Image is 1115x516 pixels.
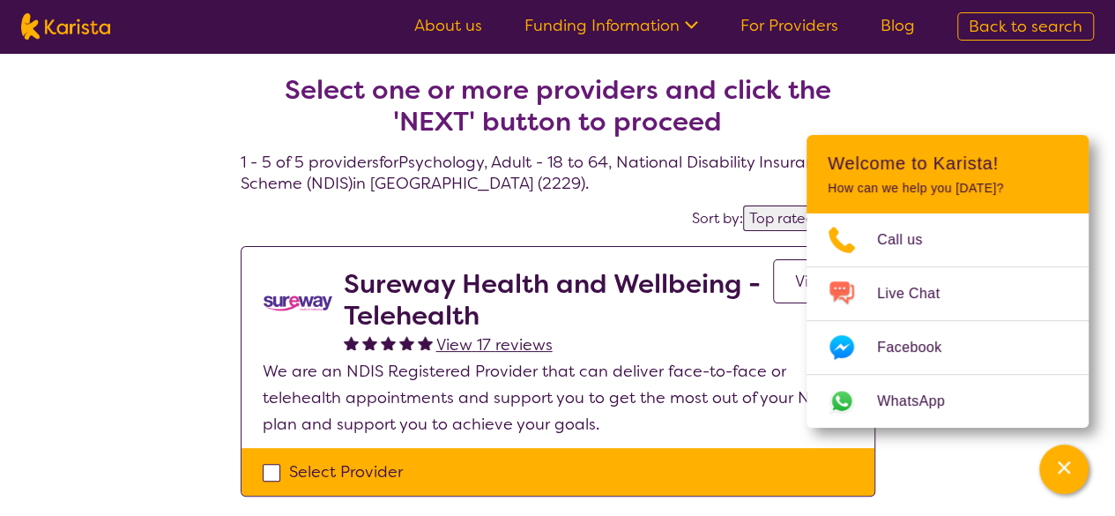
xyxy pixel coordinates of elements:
a: About us [414,15,482,36]
a: Funding Information [524,15,698,36]
a: Blog [881,15,915,36]
img: fullstar [399,335,414,350]
label: Sort by: [692,209,743,228]
h2: Select one or more providers and click the 'NEXT' button to proceed [262,74,854,138]
span: View 17 reviews [436,334,553,355]
img: fullstar [344,335,359,350]
img: fullstar [381,335,396,350]
ul: Choose channel [807,213,1089,428]
p: How can we help you [DATE]? [828,181,1067,196]
img: vgwqq8bzw4bddvbx0uac.png [263,268,333,339]
div: Channel Menu [807,135,1089,428]
h2: Sureway Health and Wellbeing - Telehealth [344,268,773,332]
span: Facebook [877,334,963,361]
a: Back to search [957,12,1094,41]
a: View 17 reviews [436,332,553,358]
p: We are an NDIS Registered Provider that can deliver face-to-face or telehealth appointments and s... [263,358,853,437]
a: For Providers [740,15,838,36]
h4: 1 - 5 of 5 providers for Psychology , Adult - 18 to 64 , National Disability Insurance Scheme (ND... [241,32,875,194]
img: Karista logo [21,13,110,40]
img: fullstar [418,335,433,350]
span: WhatsApp [877,388,966,415]
img: fullstar [362,335,377,350]
a: Web link opens in a new tab. [807,375,1089,428]
span: Back to search [969,16,1082,37]
span: Live Chat [877,280,961,307]
a: View [773,259,853,303]
span: View [795,271,831,292]
button: Channel Menu [1039,445,1089,494]
span: Call us [877,227,944,253]
h2: Welcome to Karista! [828,153,1067,174]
